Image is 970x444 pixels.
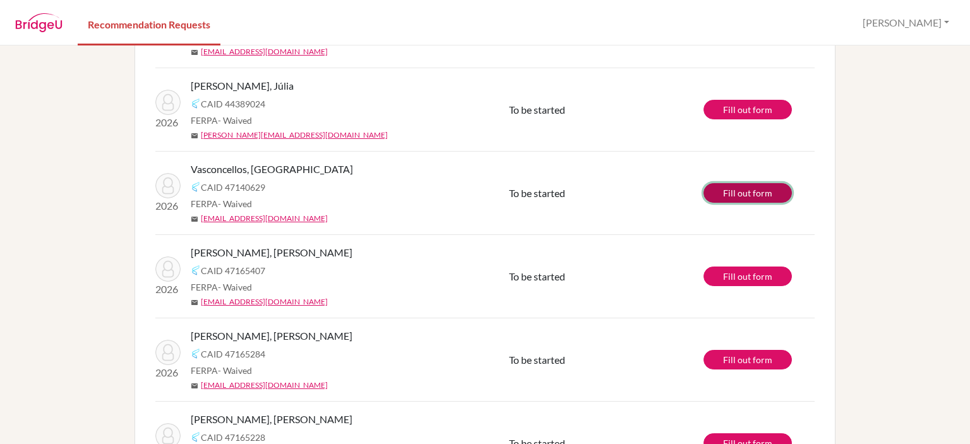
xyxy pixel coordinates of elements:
[191,182,201,192] img: Common App logo
[201,296,328,308] a: [EMAIL_ADDRESS][DOMAIN_NAME]
[191,197,252,210] span: FERPA
[191,245,352,260] span: [PERSON_NAME], [PERSON_NAME]
[155,115,181,130] p: 2026
[155,365,181,380] p: 2026
[191,432,201,442] img: Common App logo
[218,198,252,209] span: - Waived
[191,78,294,93] span: [PERSON_NAME], Júlia
[155,90,181,115] img: Gualberto Junqueira Ribeiro, Júlia
[155,173,181,198] img: Vasconcellos, Letícia
[191,299,198,306] span: mail
[155,198,181,213] p: 2026
[218,365,252,376] span: - Waived
[191,132,198,140] span: mail
[191,265,201,275] img: Common App logo
[201,213,328,224] a: [EMAIL_ADDRESS][DOMAIN_NAME]
[191,382,198,390] span: mail
[191,114,252,127] span: FERPA
[201,347,265,361] span: CAID 47165284
[509,104,565,116] span: To be started
[191,280,252,294] span: FERPA
[201,380,328,391] a: [EMAIL_ADDRESS][DOMAIN_NAME]
[201,181,265,194] span: CAID 47140629
[509,270,565,282] span: To be started
[704,183,792,203] a: Fill out form
[201,46,328,57] a: [EMAIL_ADDRESS][DOMAIN_NAME]
[509,354,565,366] span: To be started
[218,282,252,292] span: - Waived
[191,162,353,177] span: Vasconcellos, [GEOGRAPHIC_DATA]
[191,349,201,359] img: Common App logo
[201,264,265,277] span: CAID 47165407
[704,100,792,119] a: Fill out form
[509,187,565,199] span: To be started
[155,340,181,365] img: Campos, Brunna Gontijo Teixeira
[857,11,955,35] button: [PERSON_NAME]
[191,99,201,109] img: Common App logo
[704,267,792,286] a: Fill out form
[155,256,181,282] img: Patrício, Tomás Teixeira
[155,282,181,297] p: 2026
[191,49,198,56] span: mail
[78,2,220,45] a: Recommendation Requests
[191,412,352,427] span: [PERSON_NAME], [PERSON_NAME]
[191,328,352,344] span: [PERSON_NAME], [PERSON_NAME]
[704,350,792,369] a: Fill out form
[218,115,252,126] span: - Waived
[201,129,388,141] a: [PERSON_NAME][EMAIL_ADDRESS][DOMAIN_NAME]
[15,13,63,32] img: BridgeU logo
[201,97,265,111] span: CAID 44389024
[191,215,198,223] span: mail
[201,431,265,444] span: CAID 47165228
[191,364,252,377] span: FERPA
